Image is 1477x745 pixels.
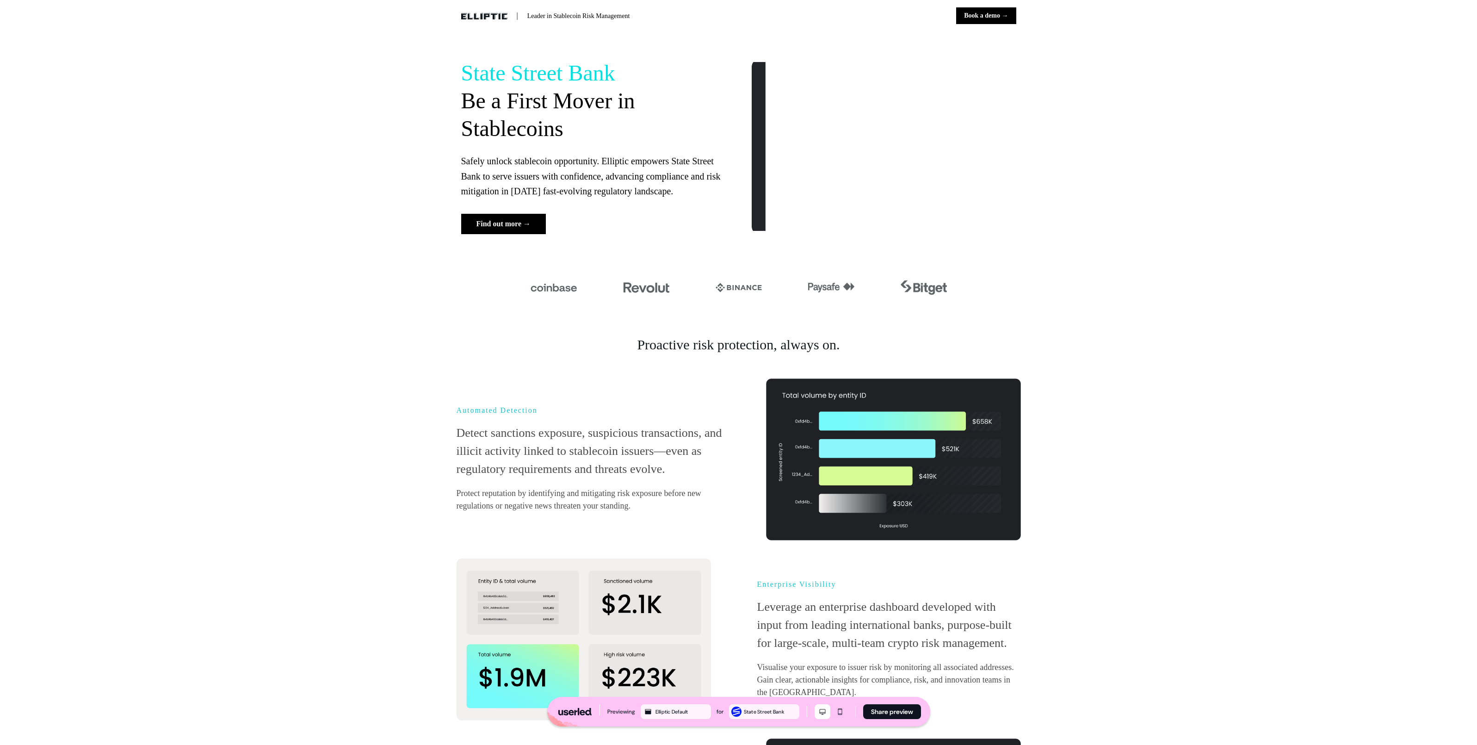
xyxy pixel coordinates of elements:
[607,707,635,716] div: Previewing
[863,704,921,719] button: Share preview
[527,11,630,21] p: Leader in Stablecoin Risk Management
[832,704,848,719] button: Mobile mode
[655,708,709,716] div: Elliptic Default
[757,598,1021,652] p: Leverage an enterprise dashboard developed with input from leading international banks, purpose-b...
[815,704,830,719] button: Desktop mode
[517,10,518,21] p: |
[744,708,797,716] div: State Street Bank
[457,487,739,512] p: Protect reputation by identifying and mitigating risk exposure before new regulations or negative...
[461,59,726,143] p: Be a First Mover in Stablecoins
[757,580,1021,589] p: Enterprise Visibility
[637,337,840,353] p: Proactive risk protection, always on.
[717,707,723,716] div: for
[757,661,1021,699] p: Visualise your exposure to issuer risk by monitoring all associated addresses. Gain clear, action...
[457,406,739,415] p: Automated Detection
[461,154,726,199] p: Safely unlock stablecoin opportunity. Elliptic empowers State Street Bank to serve issuers with c...
[956,7,1016,24] button: Book a demo →
[461,61,615,85] span: State Street Bank
[457,424,739,478] p: Detect sanctions exposure, suspicious transactions, and illicit activity linked to stablecoin iss...
[461,214,546,234] button: Find out more →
